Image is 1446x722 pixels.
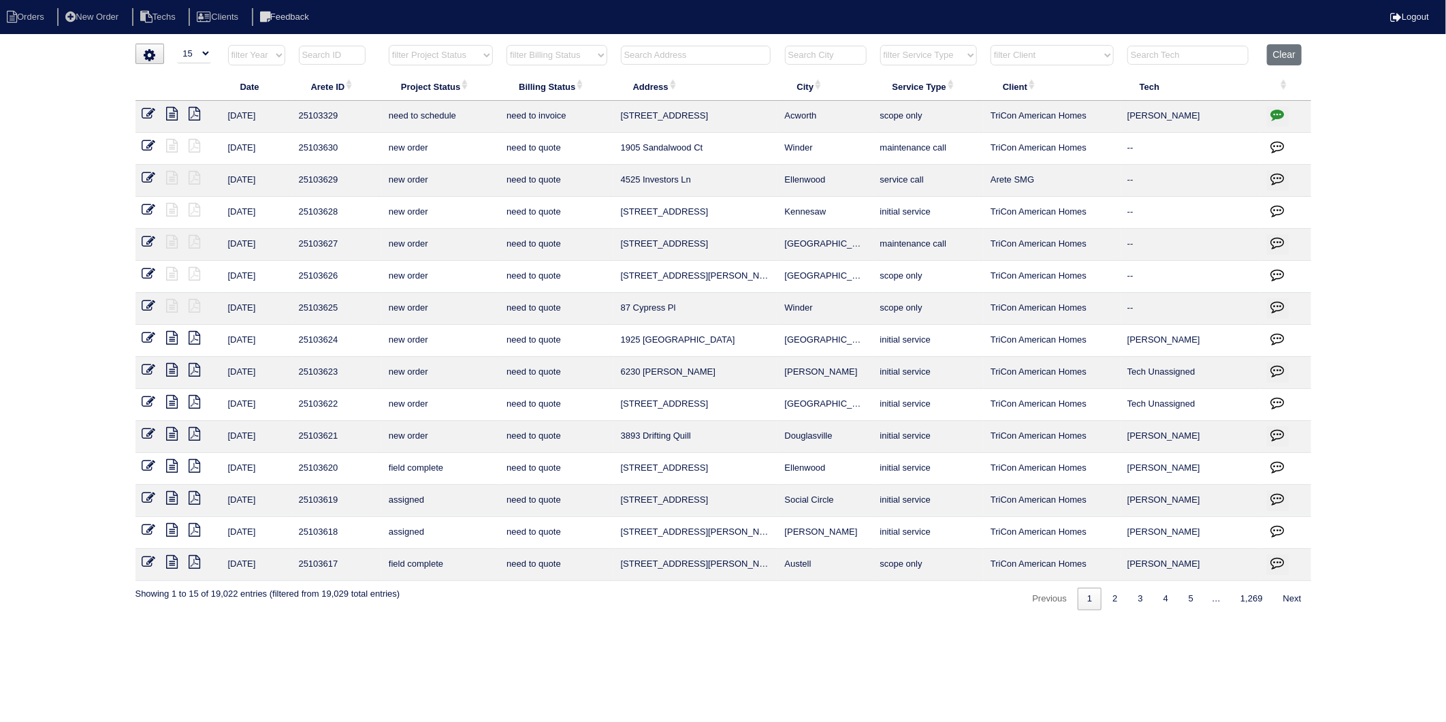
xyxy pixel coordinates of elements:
a: New Order [57,12,129,22]
td: new order [382,421,500,453]
td: Ellenwood [778,453,873,485]
td: [DATE] [221,421,292,453]
a: 1,269 [1231,588,1272,610]
input: Search Address [621,46,771,65]
td: Tech Unassigned [1121,357,1260,389]
td: -- [1121,293,1260,325]
td: Austell [778,549,873,581]
td: 25103626 [292,261,382,293]
td: 6230 [PERSON_NAME] [614,357,778,389]
td: [DATE] [221,453,292,485]
a: Next [1274,588,1311,610]
td: [STREET_ADDRESS][PERSON_NAME] [614,517,778,549]
td: Kennesaw [778,197,873,229]
td: [PERSON_NAME] [1121,517,1260,549]
td: need to quote [500,229,613,261]
td: TriCon American Homes [984,197,1121,229]
td: 25103622 [292,389,382,421]
td: TriCon American Homes [984,485,1121,517]
td: need to quote [500,261,613,293]
td: TriCon American Homes [984,261,1121,293]
td: [PERSON_NAME] [1121,101,1260,133]
td: TriCon American Homes [984,357,1121,389]
td: maintenance call [873,229,984,261]
td: scope only [873,549,984,581]
td: 25103623 [292,357,382,389]
a: 4 [1154,588,1178,610]
th: Project Status: activate to sort column ascending [382,72,500,101]
td: need to quote [500,165,613,197]
a: 2 [1103,588,1127,610]
td: 25103630 [292,133,382,165]
td: TriCon American Homes [984,325,1121,357]
td: [DATE] [221,229,292,261]
th: : activate to sort column ascending [1260,72,1311,101]
td: initial service [873,357,984,389]
button: Clear [1267,44,1302,65]
td: scope only [873,293,984,325]
td: 3893 Drifting Quill [614,421,778,453]
td: Tech Unassigned [1121,389,1260,421]
td: [STREET_ADDRESS] [614,485,778,517]
td: [GEOGRAPHIC_DATA] [778,325,873,357]
td: new order [382,325,500,357]
td: new order [382,389,500,421]
td: service call [873,165,984,197]
input: Search ID [299,46,366,65]
td: initial service [873,453,984,485]
td: 25103619 [292,485,382,517]
td: [DATE] [221,357,292,389]
td: field complete [382,453,500,485]
td: initial service [873,421,984,453]
td: 1925 [GEOGRAPHIC_DATA] [614,325,778,357]
td: need to quote [500,389,613,421]
td: new order [382,293,500,325]
th: Address: activate to sort column ascending [614,72,778,101]
td: new order [382,197,500,229]
td: initial service [873,485,984,517]
td: TriCon American Homes [984,421,1121,453]
td: -- [1121,261,1260,293]
td: assigned [382,517,500,549]
input: Search Tech [1127,46,1249,65]
td: 87 Cypress Pl [614,293,778,325]
td: Acworth [778,101,873,133]
td: [GEOGRAPHIC_DATA] [778,229,873,261]
td: need to quote [500,453,613,485]
td: 25103627 [292,229,382,261]
td: need to quote [500,197,613,229]
td: 25103625 [292,293,382,325]
td: need to quote [500,421,613,453]
td: TriCon American Homes [984,229,1121,261]
td: need to quote [500,133,613,165]
td: Douglasville [778,421,873,453]
td: Winder [778,293,873,325]
td: [DATE] [221,517,292,549]
td: new order [382,229,500,261]
td: [PERSON_NAME] [1121,485,1260,517]
a: 1 [1078,588,1102,610]
td: [DATE] [221,293,292,325]
td: initial service [873,197,984,229]
a: 5 [1179,588,1203,610]
td: [DATE] [221,549,292,581]
li: Techs [132,8,187,27]
td: need to quote [500,549,613,581]
td: need to quote [500,485,613,517]
td: [STREET_ADDRESS][PERSON_NAME] [614,549,778,581]
td: -- [1121,165,1260,197]
span: … [1203,593,1230,603]
td: initial service [873,325,984,357]
td: [DATE] [221,165,292,197]
div: Showing 1 to 15 of 19,022 entries (filtered from 19,029 total entries) [135,581,400,600]
td: [DATE] [221,325,292,357]
a: Logout [1390,12,1429,22]
td: -- [1121,229,1260,261]
li: Feedback [252,8,320,27]
td: 4525 Investors Ln [614,165,778,197]
td: scope only [873,101,984,133]
td: TriCon American Homes [984,453,1121,485]
td: [STREET_ADDRESS] [614,229,778,261]
td: initial service [873,389,984,421]
td: 25103620 [292,453,382,485]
